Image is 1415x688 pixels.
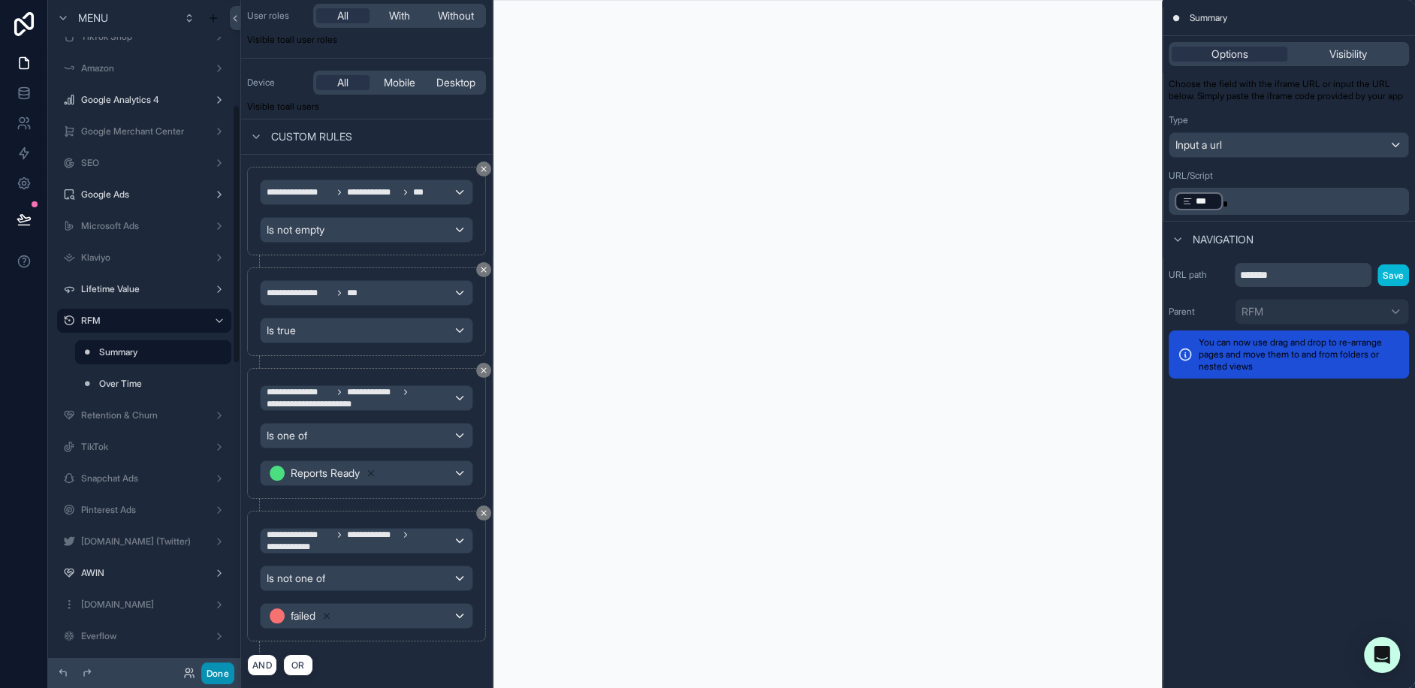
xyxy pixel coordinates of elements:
[57,593,231,617] a: [DOMAIN_NAME]
[260,603,473,629] button: failed
[247,77,307,89] label: Device
[57,624,231,648] a: Everflow
[75,340,231,364] a: Summary
[78,11,108,26] span: Menu
[57,530,231,554] a: [DOMAIN_NAME] (Twitter)
[99,378,228,390] label: Over Time
[81,220,207,232] label: Microsoft Ads
[1377,264,1409,286] button: Save
[57,309,231,333] a: RFM
[57,498,231,522] a: Pinterest Ads
[1193,232,1254,247] span: Navigation
[57,151,231,175] a: SEO
[260,566,473,591] button: Is not one of
[57,403,231,427] a: Retention & Churn
[81,31,207,43] label: TikTok Shop
[389,8,410,23] span: With
[1169,78,1409,102] p: Choose the field with the iframe URL or input the URL below. Simply paste the iframe code provide...
[1242,304,1263,319] span: RFM
[81,315,201,327] label: RFM
[1211,47,1248,62] span: Options
[1175,137,1222,152] span: Input a url
[291,608,315,623] span: failed
[1199,336,1400,373] p: You can now use drag and drop to re-arrange pages and move them to and from folders or nested views
[57,214,231,238] a: Microsoft Ads
[57,25,231,49] a: TikTok Shop
[81,157,207,169] label: SEO
[1364,637,1400,673] div: Open Intercom Messenger
[247,101,486,113] p: Visible to
[337,8,348,23] span: All
[1235,299,1409,324] button: RFM
[1329,47,1367,62] span: Visibility
[81,536,207,548] label: [DOMAIN_NAME] (Twitter)
[337,75,348,90] span: All
[57,119,231,143] a: Google Merchant Center
[81,125,207,137] label: Google Merchant Center
[81,567,207,579] label: AWIN
[260,217,473,243] button: Is not empty
[283,654,313,676] button: OR
[81,283,207,295] label: Lifetime Value
[57,435,231,459] a: TikTok
[81,62,207,74] label: Amazon
[384,75,415,90] span: Mobile
[81,599,207,611] label: [DOMAIN_NAME]
[81,472,207,484] label: Snapchat Ads
[267,222,324,237] span: Is not empty
[81,409,207,421] label: Retention & Churn
[1169,188,1409,215] div: scrollable content
[1169,269,1229,281] label: URL path
[1169,306,1229,318] label: Parent
[57,88,231,112] a: Google Analytics 4
[81,252,207,264] label: Klaviyo
[285,34,337,45] span: All user roles
[81,441,207,453] label: TikTok
[267,323,296,338] span: Is true
[285,101,319,112] span: all users
[260,460,473,486] button: Reports Ready
[57,466,231,490] a: Snapchat Ads
[267,571,325,586] span: Is not one of
[247,654,277,676] button: AND
[57,183,231,207] a: Google Ads
[81,630,207,642] label: Everflow
[1169,114,1188,126] label: Type
[1169,170,1213,182] label: URL/Script
[260,318,473,343] button: Is true
[288,659,308,671] span: OR
[438,8,474,23] span: Without
[81,94,207,106] label: Google Analytics 4
[57,561,231,585] a: AWIN
[436,75,475,90] span: Desktop
[271,129,352,144] span: Custom rules
[291,466,360,481] span: Reports Ready
[57,56,231,80] a: Amazon
[260,423,473,448] button: Is one of
[1169,132,1409,158] button: Input a url
[75,372,231,396] a: Over Time
[57,246,231,270] a: Klaviyo
[99,346,222,358] label: Summary
[1190,12,1227,24] span: Summary
[247,10,307,22] label: User roles
[267,428,307,443] span: Is one of
[81,189,207,201] label: Google Ads
[81,504,207,516] label: Pinterest Ads
[57,277,231,301] a: Lifetime Value
[247,34,486,46] p: Visible to
[201,662,234,684] button: Done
